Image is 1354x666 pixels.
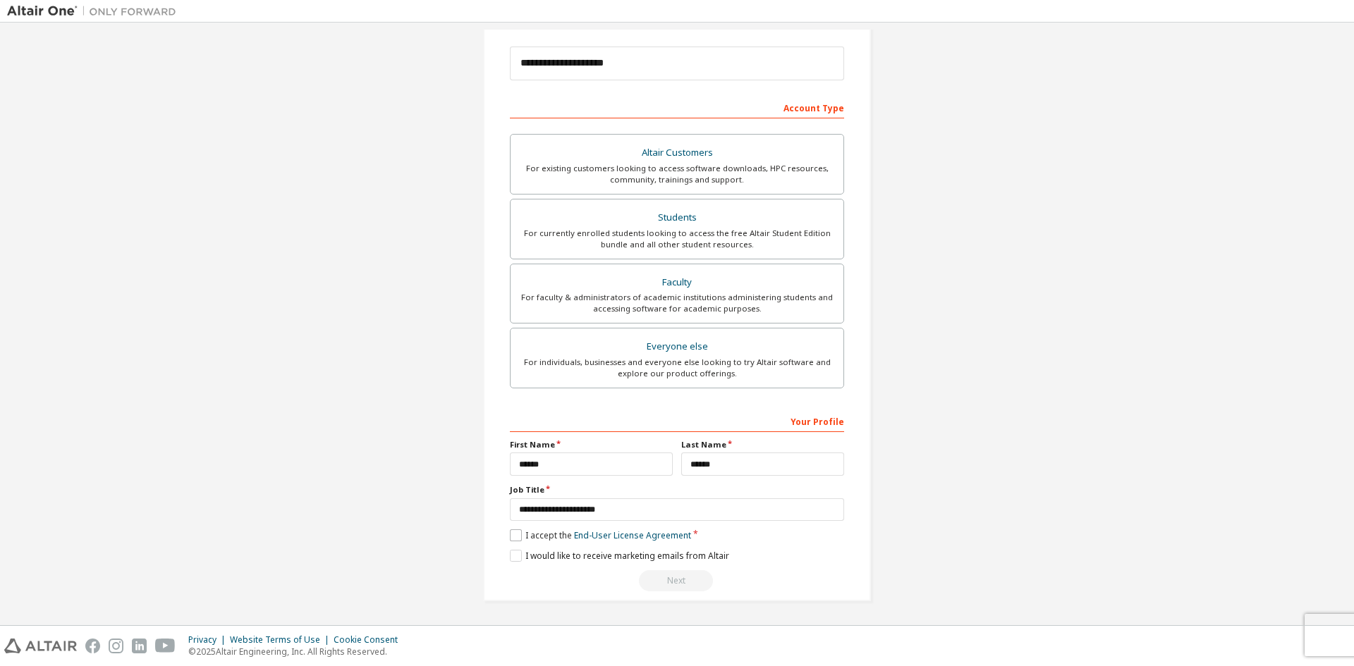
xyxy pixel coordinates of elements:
div: Website Terms of Use [230,634,334,646]
div: Your Profile [510,409,844,432]
div: Faculty [519,273,835,292]
div: For existing customers looking to access software downloads, HPC resources, community, trainings ... [519,163,835,185]
label: Job Title [510,484,844,495]
div: For individuals, businesses and everyone else looking to try Altair software and explore our prod... [519,357,835,379]
div: For faculty & administrators of academic institutions administering students and accessing softwa... [519,292,835,314]
img: facebook.svg [85,639,100,653]
label: I accept the [510,529,691,541]
p: © 2025 Altair Engineering, Inc. All Rights Reserved. [188,646,406,658]
div: Account Type [510,96,844,118]
img: Altair One [7,4,183,18]
label: Last Name [681,439,844,450]
div: Everyone else [519,337,835,357]
img: altair_logo.svg [4,639,77,653]
img: instagram.svg [109,639,123,653]
div: Students [519,208,835,228]
a: End-User License Agreement [574,529,691,541]
img: youtube.svg [155,639,176,653]
div: Altair Customers [519,143,835,163]
label: I would like to receive marketing emails from Altair [510,550,729,562]
div: Privacy [188,634,230,646]
label: First Name [510,439,673,450]
div: Cookie Consent [334,634,406,646]
div: Read and acccept EULA to continue [510,570,844,591]
div: For currently enrolled students looking to access the free Altair Student Edition bundle and all ... [519,228,835,250]
img: linkedin.svg [132,639,147,653]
